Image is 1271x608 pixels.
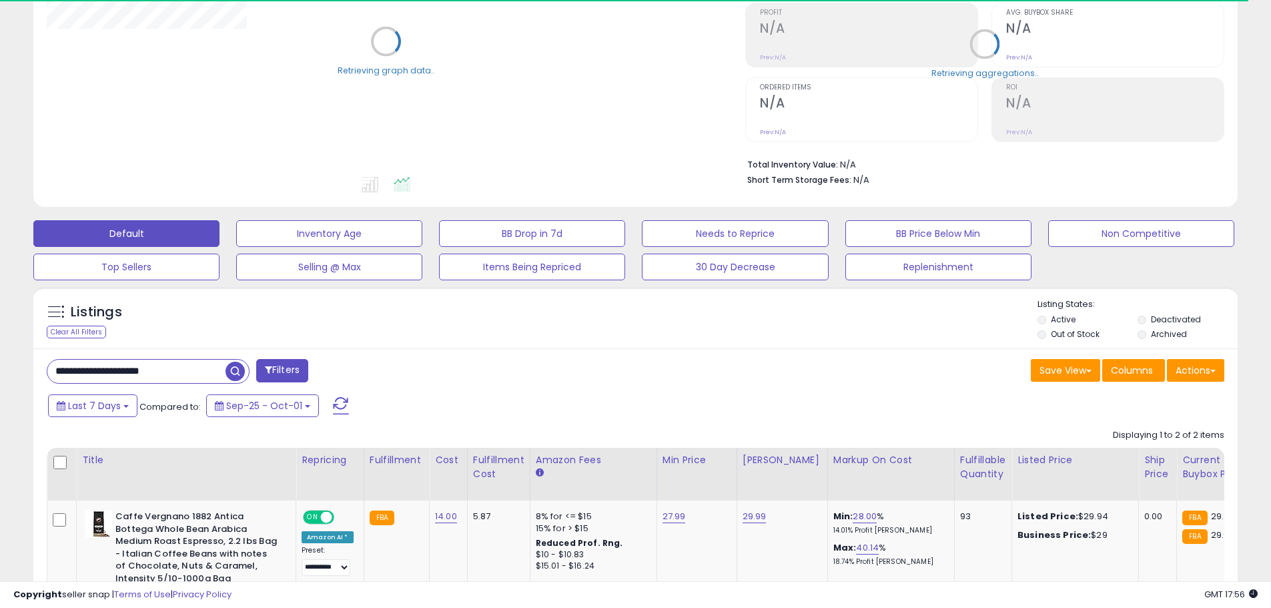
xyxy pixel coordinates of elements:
div: $15.01 - $16.24 [536,561,647,572]
div: $29.94 [1017,511,1128,523]
button: Save View [1031,359,1100,382]
span: ON [304,512,321,523]
button: BB Drop in 7d [439,220,625,247]
b: Caffe Vergnano 1882 Antica Bottega Whole Bean Arabica Medium Roast Espresso, 2.2 lbs Bag - Italia... [115,511,278,588]
span: Last 7 Days [68,399,121,412]
div: Repricing [302,453,358,467]
span: 29.94 [1211,529,1236,541]
button: 30 Day Decrease [642,254,828,280]
div: $10 - $10.83 [536,549,647,561]
div: Listed Price [1017,453,1133,467]
div: % [833,542,944,567]
div: Min Price [663,453,731,467]
small: Amazon Fees. [536,467,544,479]
small: FBA [1182,529,1207,544]
span: Sep-25 - Oct-01 [226,399,302,412]
div: Ship Price [1144,453,1171,481]
a: Privacy Policy [173,588,232,601]
div: Cost [435,453,462,467]
b: Reduced Prof. Rng. [536,537,623,549]
button: Columns [1102,359,1165,382]
button: BB Price Below Min [845,220,1031,247]
button: Filters [256,359,308,382]
button: Sep-25 - Oct-01 [206,394,319,417]
strong: Copyright [13,588,62,601]
div: Amazon AI * [302,531,354,543]
small: FBA [370,511,394,525]
b: Min: [833,510,853,523]
div: [PERSON_NAME] [743,453,822,467]
div: Title [82,453,290,467]
label: Archived [1151,328,1187,340]
b: Listed Price: [1017,510,1078,523]
div: Fulfillment Cost [473,453,524,481]
p: Listing States: [1037,298,1238,311]
h5: Listings [71,303,122,322]
p: 18.74% Profit [PERSON_NAME] [833,557,944,567]
button: Default [33,220,220,247]
div: Clear All Filters [47,326,106,338]
div: % [833,511,944,535]
button: Selling @ Max [236,254,422,280]
div: Fulfillment [370,453,424,467]
label: Active [1051,314,1076,325]
p: 14.01% Profit [PERSON_NAME] [833,526,944,535]
span: 2025-10-9 17:56 GMT [1204,588,1258,601]
div: Preset: [302,546,354,576]
span: Compared to: [139,400,201,413]
div: Displaying 1 to 2 of 2 items [1113,429,1224,442]
div: 8% for <= $15 [536,511,647,523]
a: 28.00 [853,510,877,523]
a: 27.99 [663,510,686,523]
button: Top Sellers [33,254,220,280]
th: The percentage added to the cost of goods (COGS) that forms the calculator for Min & Max prices. [827,448,954,501]
div: Retrieving graph data.. [338,64,435,76]
small: FBA [1182,511,1207,525]
a: 29.99 [743,510,767,523]
a: Terms of Use [114,588,171,601]
button: Actions [1167,359,1224,382]
button: Replenishment [845,254,1031,280]
button: Inventory Age [236,220,422,247]
label: Out of Stock [1051,328,1100,340]
div: seller snap | | [13,589,232,601]
b: Business Price: [1017,529,1091,541]
button: Needs to Reprice [642,220,828,247]
div: Fulfillable Quantity [960,453,1006,481]
button: Non Competitive [1048,220,1234,247]
button: Last 7 Days [48,394,137,417]
img: 4132tT9Xp3L._SL40_.jpg [85,511,112,537]
div: 15% for > $15 [536,523,647,535]
a: 14.00 [435,510,457,523]
label: Deactivated [1151,314,1201,325]
b: Max: [833,541,857,554]
div: Amazon Fees [536,453,651,467]
span: 29.91 [1211,510,1232,523]
button: Items Being Repriced [439,254,625,280]
a: 40.14 [856,541,879,555]
span: OFF [332,512,354,523]
div: Markup on Cost [833,453,949,467]
div: 93 [960,511,1001,523]
div: $29 [1017,529,1128,541]
div: Current Buybox Price [1182,453,1251,481]
div: 0.00 [1144,511,1166,523]
span: Columns [1111,364,1153,377]
div: 5.87 [473,511,520,523]
div: Retrieving aggregations.. [931,67,1039,79]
